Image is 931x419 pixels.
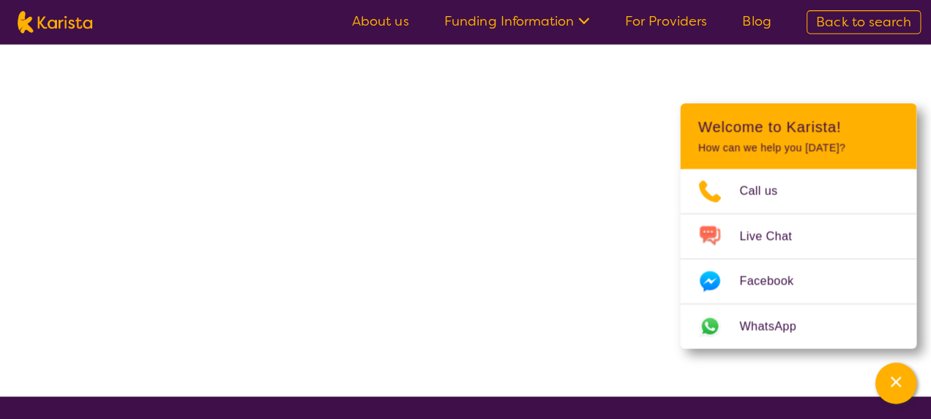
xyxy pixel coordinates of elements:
a: Back to search [800,10,913,34]
span: WhatsApp [733,313,807,335]
span: Back to search [810,13,904,31]
ul: Choose channel [675,168,909,346]
p: How can we help you [DATE]? [692,141,891,153]
a: Web link opens in a new tab. [675,302,909,346]
a: Blog [736,12,765,30]
h2: Welcome to Karista! [692,117,891,135]
img: Karista logo [18,11,91,33]
span: Live Chat [733,223,803,245]
span: Call us [733,179,789,201]
a: For Providers [620,12,701,30]
a: About us [349,12,405,30]
div: Channel Menu [675,103,909,346]
a: Funding Information [441,12,585,30]
button: Channel Menu [868,360,909,401]
span: Facebook [733,268,804,290]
